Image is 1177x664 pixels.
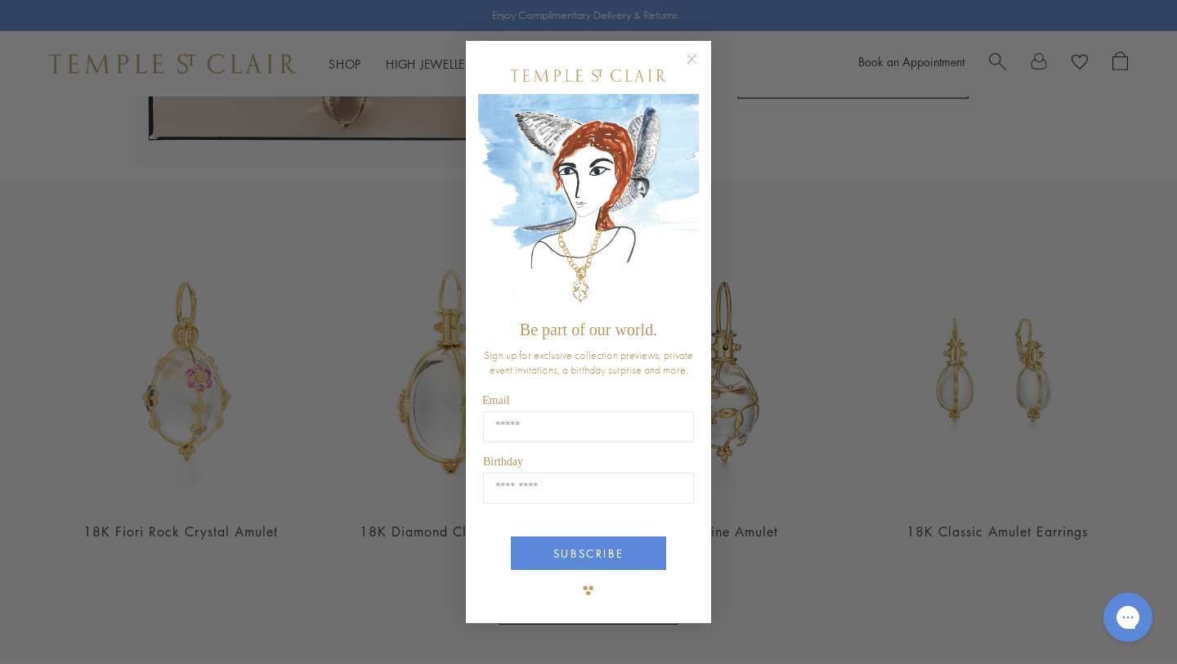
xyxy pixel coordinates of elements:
span: Email [482,394,509,406]
img: c4a9eb12-d91a-4d4a-8ee0-386386f4f338.jpeg [478,94,699,312]
img: TSC [572,574,605,607]
span: Sign up for exclusive collection previews, private event invitations, a birthday surprise and more. [484,348,693,377]
span: Birthday [483,455,523,468]
input: Email [483,411,694,442]
img: Temple St. Clair [511,70,666,82]
span: Be part of our world. [520,321,657,339]
iframe: Gorgias live chat messenger [1095,587,1161,648]
button: Close dialog [690,57,710,78]
button: SUBSCRIBE [511,536,666,570]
